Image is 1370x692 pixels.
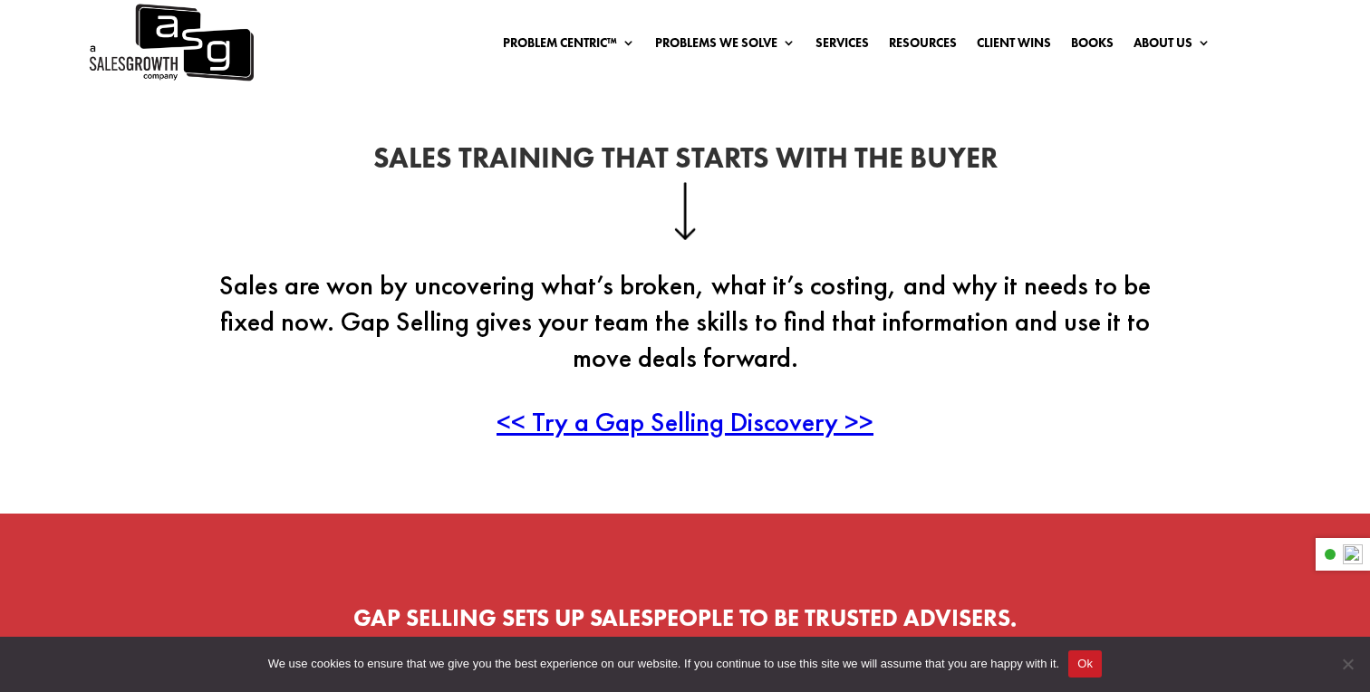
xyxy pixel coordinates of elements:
h2: Sales Training That Starts With the Buyer [196,144,1174,182]
img: down-arrow [674,182,697,240]
button: Ok [1068,650,1102,678]
a: About Us [1134,36,1211,56]
a: Client Wins [977,36,1051,56]
a: Problem Centric™ [503,36,635,56]
a: Resources [889,36,957,56]
a: Services [815,36,869,56]
span: We use cookies to ensure that we give you the best experience on our website. If you continue to ... [268,655,1059,673]
a: << Try a Gap Selling Discovery >> [497,404,873,439]
span: No [1338,655,1356,673]
a: Problems We Solve [655,36,796,56]
h2: Gap Selling SETS UP SALESPEOPLE TO BE TRUSTED ADVISERS. [196,606,1174,639]
p: Sales are won by uncovering what’s broken, what it’s costing, and why it needs to be fixed now. G... [196,267,1174,404]
a: Books [1071,36,1114,56]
